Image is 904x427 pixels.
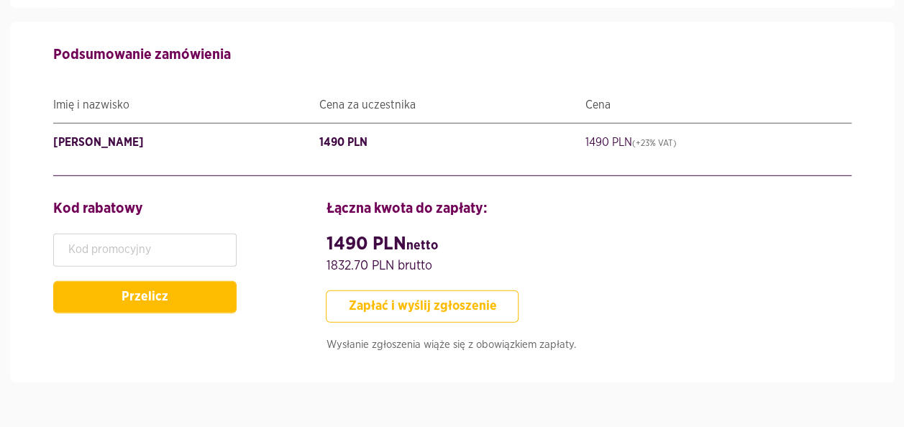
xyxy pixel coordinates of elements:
button: Zapłać i wyślij zgłoszenie [326,290,519,323]
strong: 1490 PLN [326,234,437,253]
strong: Kod rabatowy [53,201,143,216]
span: netto [406,239,437,252]
s: [PERSON_NAME] [53,137,144,148]
div: Cena [585,94,852,116]
u: (+23% VAT) [632,139,677,147]
span: 1832.70 PLN brutto [326,260,432,272]
strong: Łączna kwota do zapłaty: [326,201,487,216]
input: Kod promocyjny [53,234,237,267]
s: 1490 PLN [585,137,677,148]
p: Wysłanie zgłoszenia wiąże się z obowiązkiem zapłaty. [326,337,851,354]
div: Imię i nazwisko [53,94,319,116]
div: Cena za uczestnika [319,94,585,116]
strong: Podsumowanie zamówienia [53,47,231,62]
s: 1490 PLN [319,137,367,148]
button: Przelicz [53,281,237,313]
